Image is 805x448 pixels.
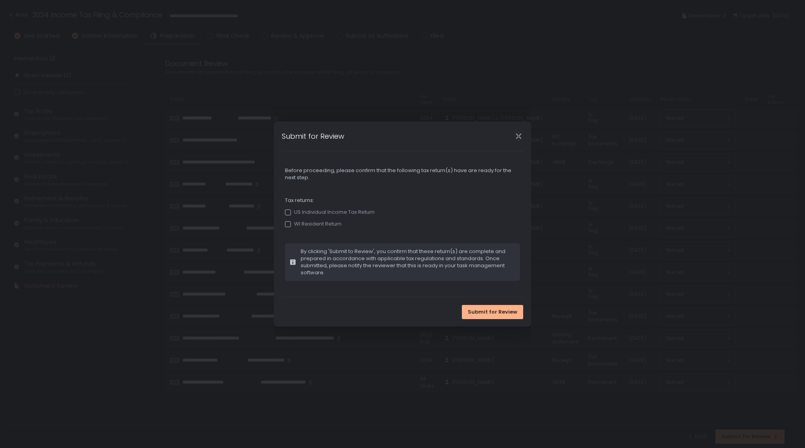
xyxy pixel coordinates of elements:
[285,167,520,181] span: Before proceeding, please confirm that the following tax return(s) have are ready for the next step.
[282,131,344,141] h1: Submit for Review
[506,132,531,141] div: Close
[301,248,515,276] span: By clicking 'Submit to Review', you confirm that these return(s) are complete and prepared in acc...
[462,305,523,319] button: Submit for Review
[285,197,520,204] span: Tax returns:
[468,308,517,316] span: Submit for Review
